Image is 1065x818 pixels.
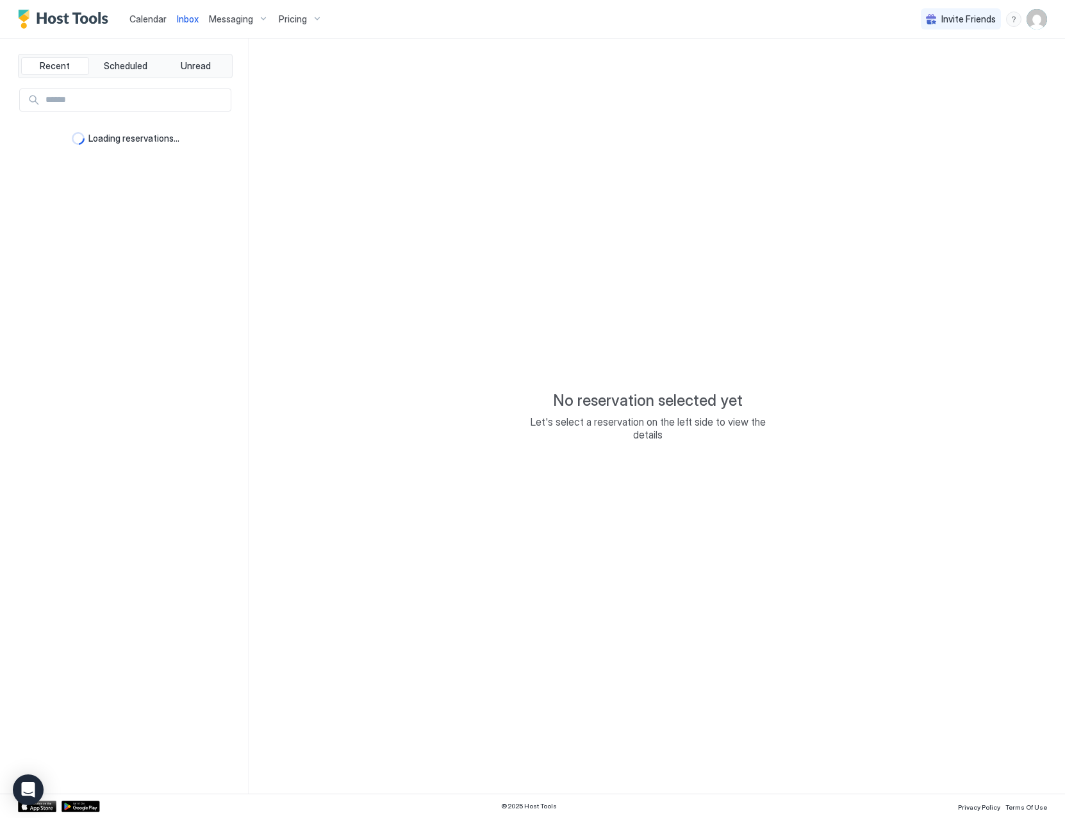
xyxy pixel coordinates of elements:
[88,133,179,144] span: Loading reservations...
[1027,9,1047,29] div: User profile
[21,57,89,75] button: Recent
[177,13,199,24] span: Inbox
[177,12,199,26] a: Inbox
[941,13,996,25] span: Invite Friends
[13,774,44,805] div: Open Intercom Messenger
[1005,799,1047,813] a: Terms Of Use
[501,802,557,810] span: © 2025 Host Tools
[958,803,1000,811] span: Privacy Policy
[209,13,253,25] span: Messaging
[958,799,1000,813] a: Privacy Policy
[18,54,233,78] div: tab-group
[62,801,100,812] a: Google Play Store
[520,415,776,441] span: Let's select a reservation on the left side to view the details
[40,60,70,72] span: Recent
[40,89,231,111] input: Input Field
[18,801,56,812] a: App Store
[553,391,743,410] span: No reservation selected yet
[1005,803,1047,811] span: Terms Of Use
[161,57,229,75] button: Unread
[18,10,114,29] a: Host Tools Logo
[92,57,160,75] button: Scheduled
[104,60,147,72] span: Scheduled
[181,60,211,72] span: Unread
[129,13,167,24] span: Calendar
[72,132,85,145] div: loading
[1006,12,1021,27] div: menu
[279,13,307,25] span: Pricing
[129,12,167,26] a: Calendar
